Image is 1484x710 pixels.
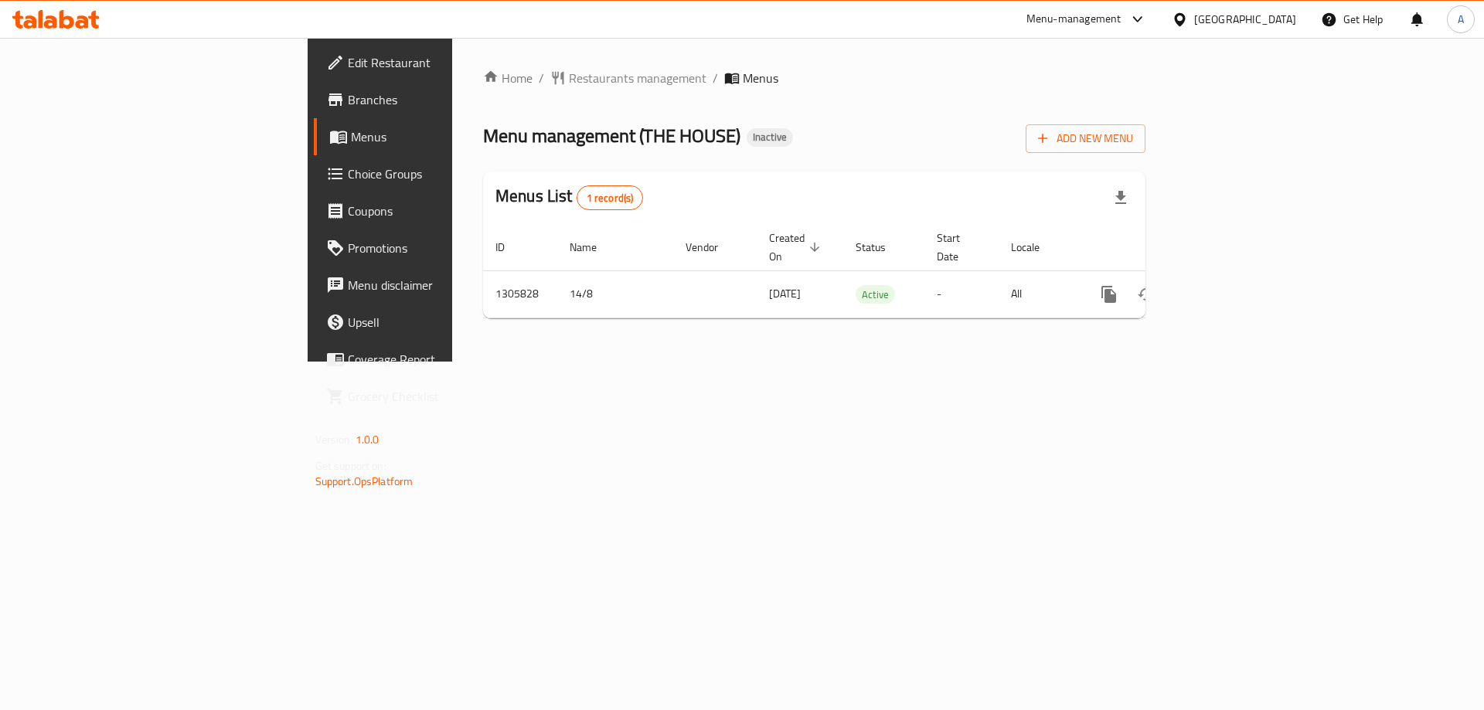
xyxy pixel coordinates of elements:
[713,69,718,87] li: /
[1194,11,1296,28] div: [GEOGRAPHIC_DATA]
[924,270,999,318] td: -
[577,191,643,206] span: 1 record(s)
[483,118,740,153] span: Menu management ( THE HOUSE )
[351,127,543,146] span: Menus
[348,53,543,72] span: Edit Restaurant
[569,69,706,87] span: Restaurants management
[769,284,801,304] span: [DATE]
[550,69,706,87] a: Restaurants management
[314,304,556,341] a: Upsell
[686,238,738,256] span: Vendor
[1458,11,1464,28] span: A
[495,238,525,256] span: ID
[314,81,556,118] a: Branches
[856,286,895,304] span: Active
[314,341,556,378] a: Coverage Report
[999,270,1078,318] td: All
[747,128,793,147] div: Inactive
[483,69,1145,87] nav: breadcrumb
[1026,124,1145,153] button: Add New Menu
[348,202,543,220] span: Coupons
[314,229,556,267] a: Promotions
[743,69,778,87] span: Menus
[937,229,980,266] span: Start Date
[314,378,556,415] a: Grocery Checklist
[577,185,644,210] div: Total records count
[856,285,895,304] div: Active
[747,131,793,144] span: Inactive
[314,155,556,192] a: Choice Groups
[348,313,543,331] span: Upsell
[348,90,543,109] span: Branches
[314,44,556,81] a: Edit Restaurant
[356,430,380,450] span: 1.0.0
[348,239,543,257] span: Promotions
[348,350,543,369] span: Coverage Report
[1128,276,1165,313] button: Change Status
[1078,224,1251,271] th: Actions
[570,238,617,256] span: Name
[315,456,386,476] span: Get support on:
[483,224,1251,318] table: enhanced table
[348,165,543,183] span: Choice Groups
[1102,179,1139,216] div: Export file
[495,185,643,210] h2: Menus List
[315,430,353,450] span: Version:
[348,276,543,294] span: Menu disclaimer
[314,267,556,304] a: Menu disclaimer
[1091,276,1128,313] button: more
[314,192,556,229] a: Coupons
[769,229,825,266] span: Created On
[1038,129,1133,148] span: Add New Menu
[348,387,543,406] span: Grocery Checklist
[1011,238,1060,256] span: Locale
[856,238,906,256] span: Status
[314,118,556,155] a: Menus
[315,471,414,491] a: Support.OpsPlatform
[1026,10,1122,29] div: Menu-management
[557,270,673,318] td: 14/8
